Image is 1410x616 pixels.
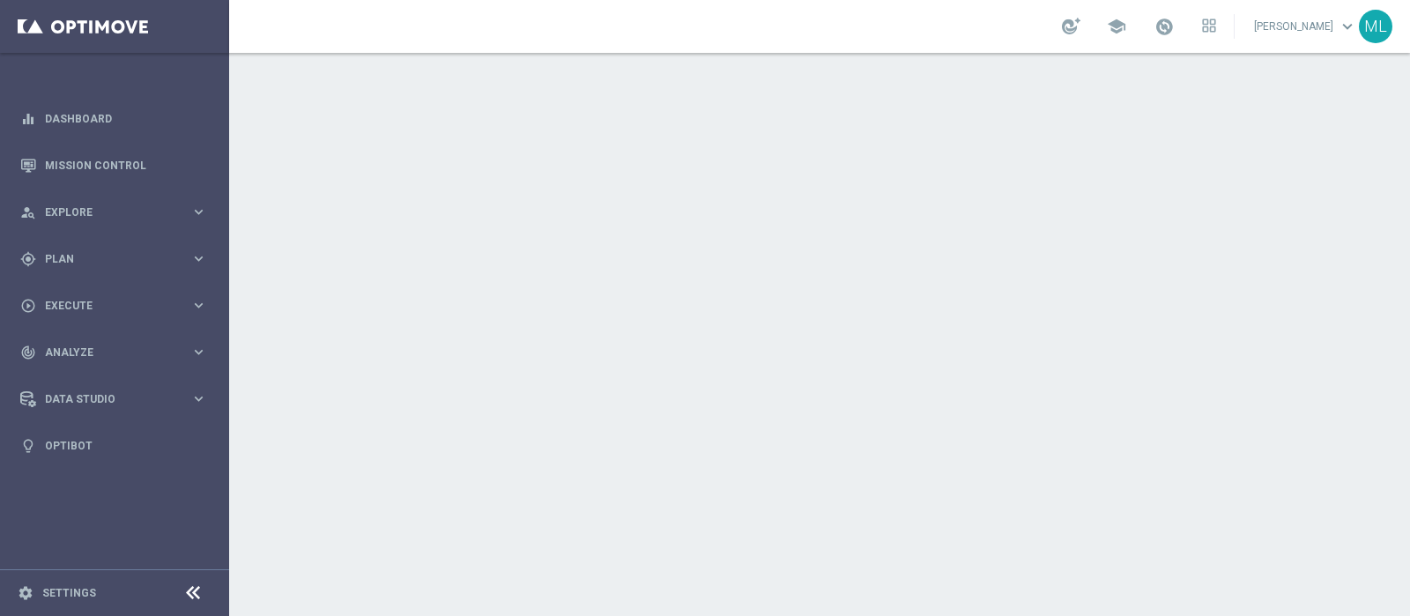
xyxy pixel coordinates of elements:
i: track_changes [20,345,36,360]
button: play_circle_outline Execute keyboard_arrow_right [19,299,208,313]
div: Execute [20,298,190,314]
i: keyboard_arrow_right [190,344,207,360]
span: Plan [45,254,190,264]
button: equalizer Dashboard [19,112,208,126]
span: Explore [45,207,190,218]
i: keyboard_arrow_right [190,204,207,220]
div: Plan [20,251,190,267]
button: track_changes Analyze keyboard_arrow_right [19,345,208,360]
span: Execute [45,301,190,311]
button: Mission Control [19,159,208,173]
span: school [1107,17,1126,36]
i: keyboard_arrow_right [190,250,207,267]
a: Optibot [45,422,207,469]
div: Optibot [20,422,207,469]
a: Settings [42,588,96,598]
div: Analyze [20,345,190,360]
a: Dashboard [45,95,207,142]
i: gps_fixed [20,251,36,267]
i: person_search [20,204,36,220]
button: person_search Explore keyboard_arrow_right [19,205,208,219]
div: Dashboard [20,95,207,142]
a: Mission Control [45,142,207,189]
i: keyboard_arrow_right [190,390,207,407]
span: keyboard_arrow_down [1338,17,1357,36]
div: ML [1359,10,1392,43]
div: Explore [20,204,190,220]
button: Data Studio keyboard_arrow_right [19,392,208,406]
button: lightbulb Optibot [19,439,208,453]
i: settings [18,585,33,601]
span: Data Studio [45,394,190,404]
span: Analyze [45,347,190,358]
div: Mission Control [20,142,207,189]
i: keyboard_arrow_right [190,297,207,314]
i: equalizer [20,111,36,127]
button: gps_fixed Plan keyboard_arrow_right [19,252,208,266]
i: lightbulb [20,438,36,454]
a: [PERSON_NAME]keyboard_arrow_down [1252,13,1359,40]
i: play_circle_outline [20,298,36,314]
div: Data Studio [20,391,190,407]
